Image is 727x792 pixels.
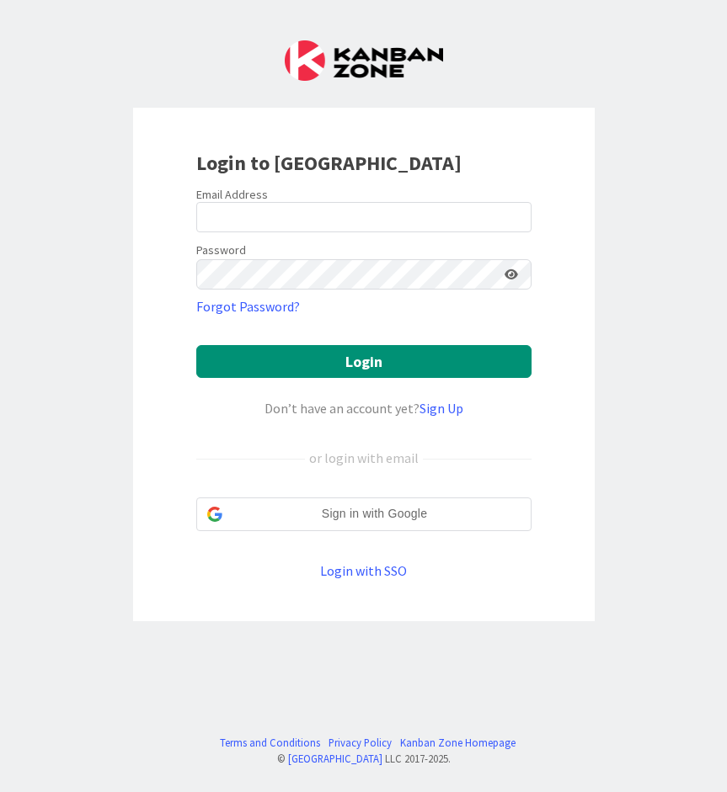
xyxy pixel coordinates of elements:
[211,751,516,767] div: © LLC 2017- 2025 .
[288,752,382,765] a: [GEOGRAPHIC_DATA]
[196,150,462,176] b: Login to [GEOGRAPHIC_DATA]
[229,505,521,523] span: Sign in with Google
[196,296,300,316] a: Forgot Password?
[196,187,268,202] label: Email Address
[329,735,392,751] a: Privacy Policy
[400,735,516,751] a: Kanban Zone Homepage
[196,497,532,531] div: Sign in with Google
[220,735,320,751] a: Terms and Conditions
[285,40,443,81] img: Kanban Zone
[196,398,532,418] div: Don’t have an account yet?
[305,448,423,468] div: or login with email
[320,562,407,579] a: Login with SSO
[196,242,246,259] label: Password
[420,400,463,417] a: Sign Up
[196,345,532,378] button: Login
